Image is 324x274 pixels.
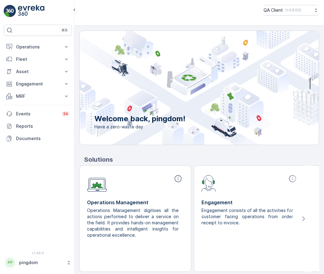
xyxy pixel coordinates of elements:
[94,124,185,130] span: Have a zero-waste day
[4,41,72,53] button: Operations
[94,114,185,124] p: Welcome back, pingdom!
[16,68,60,75] p: Asset
[4,53,72,65] button: Fleet
[4,256,72,269] button: PPpingdom
[87,207,179,238] p: Operations Management digitises all the actions performed to deliver a service on the field. It p...
[16,44,60,50] p: Operations
[201,207,293,226] p: Engagement consists of all the activities for customer facing operations from order receipt to in...
[201,199,298,206] p: Engagement
[16,123,69,129] p: Reports
[19,259,63,266] p: pingdom
[264,5,319,15] button: QA Client(+03:00)
[18,5,44,17] img: logo_light-DOdMpM7g.png
[264,7,283,13] p: QA Client
[63,111,68,116] p: 34
[16,135,69,142] p: Documents
[4,65,72,78] button: Asset
[4,90,72,102] button: MRF
[4,251,72,255] span: v 1.49.0
[16,81,60,87] p: Engagement
[16,93,60,99] p: MRF
[87,199,184,206] p: Operations Management
[4,78,72,90] button: Engagement
[61,28,68,33] p: ⌘B
[87,174,107,192] img: module-icon
[4,120,72,132] a: Reports
[4,108,72,120] a: Events34
[4,5,16,17] img: logo
[201,174,216,192] img: module-icon
[16,56,60,62] p: Fleet
[16,111,58,117] p: Events
[52,31,319,145] img: city illustration
[4,132,72,145] a: Documents
[84,155,319,164] p: Solutions
[285,8,301,13] p: ( +03:00 )
[5,258,15,268] div: PP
